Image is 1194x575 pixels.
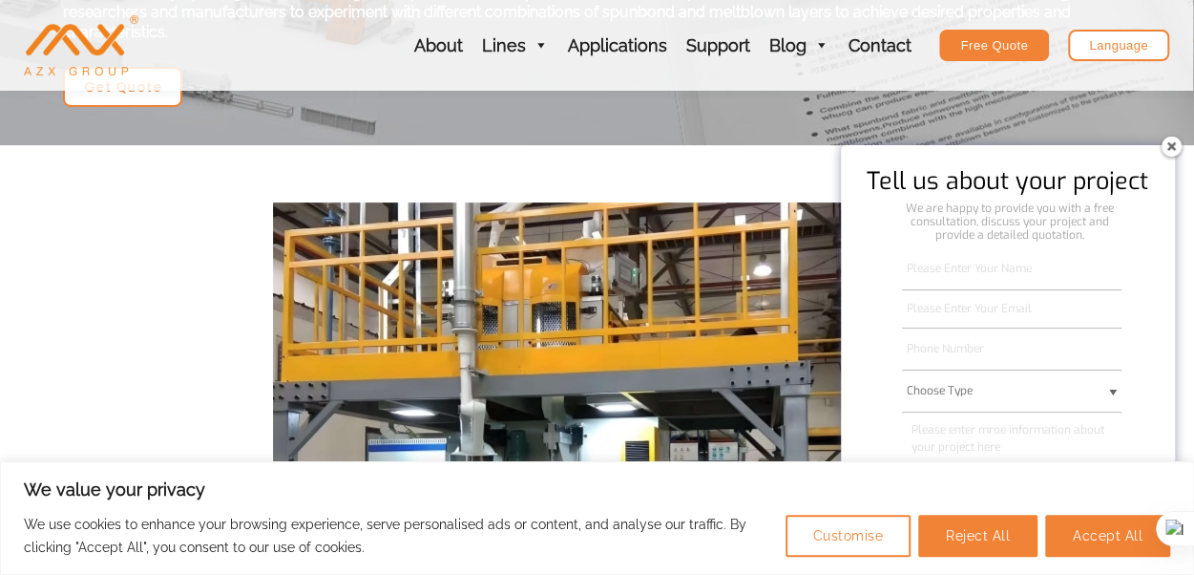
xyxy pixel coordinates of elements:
[84,80,162,94] span: Get Quote
[24,513,771,559] p: We use cookies to enhance your browsing experience, serve personalised ads or content, and analys...
[786,515,911,557] button: Customise
[1045,515,1170,557] button: Accept All
[24,479,1170,501] p: We value your privacy
[1068,30,1169,61] a: Language
[939,30,1049,61] a: Free Quote
[918,515,1037,557] button: Reject All
[24,35,138,53] a: AZX Nonwoven Machine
